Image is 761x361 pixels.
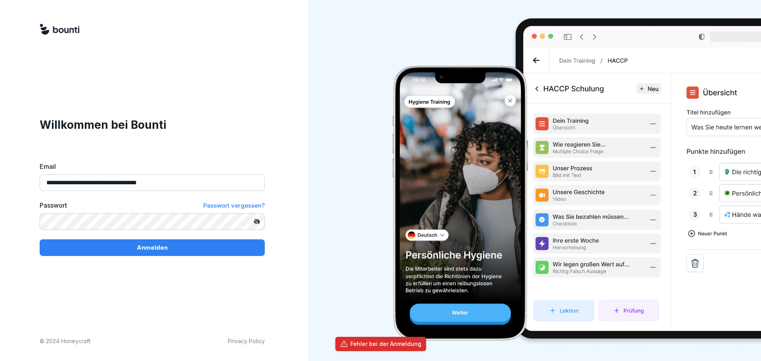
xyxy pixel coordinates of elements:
[137,243,168,252] p: Anmelden
[40,24,79,36] img: logo.svg
[40,337,90,345] p: © 2024 Honeycraft
[228,337,265,345] a: Privacy Policy
[40,239,265,256] button: Anmelden
[40,117,265,133] h1: Willkommen bei Bounti
[350,340,421,348] div: Fehler bei der Anmeldung
[203,201,265,210] a: Passwort vergessen?
[40,162,265,171] label: Email
[203,202,265,209] span: Passwort vergessen?
[40,201,67,210] label: Passwort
